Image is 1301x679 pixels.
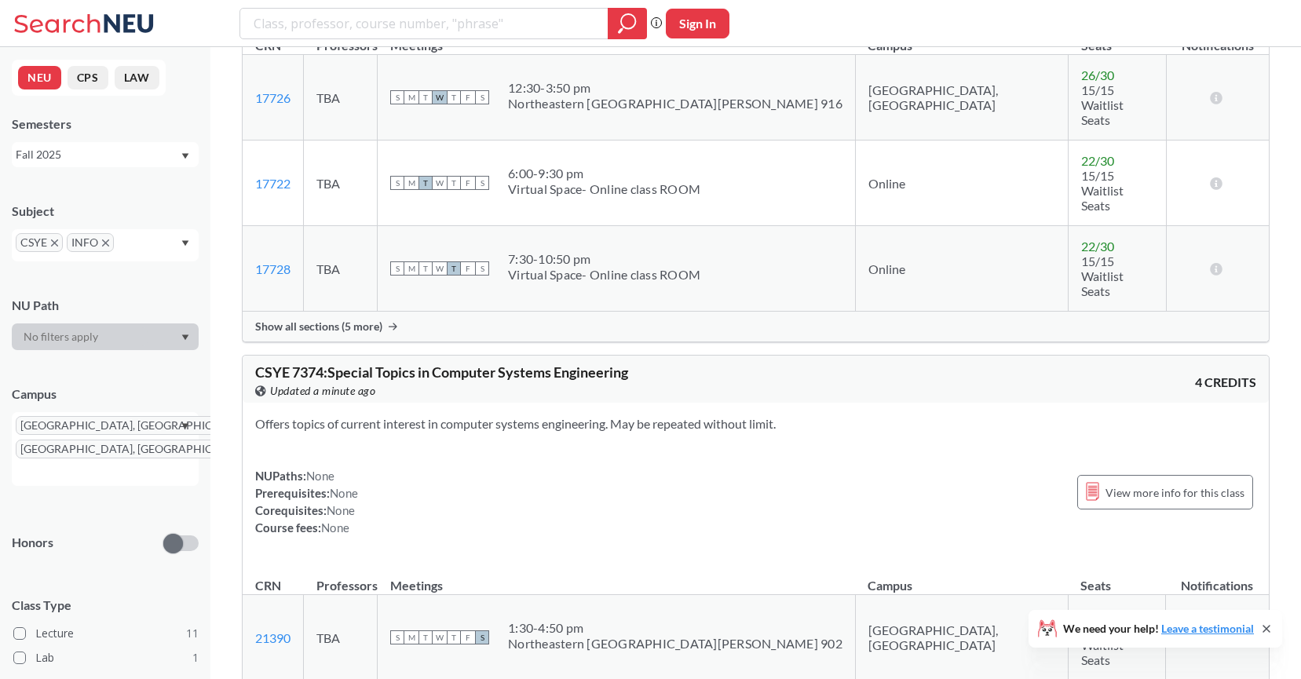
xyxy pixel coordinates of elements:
[418,90,433,104] span: T
[1105,483,1244,502] span: View more info for this class
[418,261,433,276] span: T
[252,10,597,37] input: Class, professor, course number, "phrase"
[12,534,53,552] p: Honors
[855,141,1068,226] td: Online
[181,240,189,246] svg: Dropdown arrow
[404,90,418,104] span: M
[12,203,199,220] div: Subject
[102,239,109,246] svg: X to remove pill
[18,66,61,89] button: NEU
[1161,622,1254,635] a: Leave a testimonial
[461,90,475,104] span: F
[321,520,349,535] span: None
[1081,608,1114,622] span: 27 / 30
[475,176,489,190] span: S
[1081,82,1124,127] span: 15/15 Waitlist Seats
[1166,561,1269,595] th: Notifications
[1081,168,1124,213] span: 15/15 Waitlist Seats
[1081,254,1124,298] span: 15/15 Waitlist Seats
[475,261,489,276] span: S
[192,649,199,666] span: 1
[378,561,856,595] th: Meetings
[666,9,729,38] button: Sign In
[181,423,189,429] svg: Dropdown arrow
[181,153,189,159] svg: Dropdown arrow
[390,176,404,190] span: S
[16,233,63,252] span: CSYEX to remove pill
[327,503,355,517] span: None
[508,636,842,652] div: Northeastern [GEOGRAPHIC_DATA][PERSON_NAME] 902
[447,261,461,276] span: T
[447,176,461,190] span: T
[390,630,404,644] span: S
[608,8,647,39] div: magnifying glass
[13,648,199,668] label: Lab
[255,467,358,536] div: NUPaths: Prerequisites: Corequisites: Course fees:
[304,141,378,226] td: TBA
[855,561,1068,595] th: Campus
[433,176,447,190] span: W
[12,385,199,403] div: Campus
[255,319,382,334] span: Show all sections (5 more)
[508,620,842,636] div: 1:30 - 4:50 pm
[618,13,637,35] svg: magnifying glass
[115,66,159,89] button: LAW
[447,90,461,104] span: T
[255,261,291,276] a: 17728
[304,561,378,595] th: Professors
[306,469,334,483] span: None
[12,412,199,486] div: [GEOGRAPHIC_DATA], [GEOGRAPHIC_DATA]X to remove pill[GEOGRAPHIC_DATA], [GEOGRAPHIC_DATA]X to remo...
[1081,239,1114,254] span: 22 / 30
[461,261,475,276] span: F
[255,90,291,105] a: 17726
[855,55,1068,141] td: [GEOGRAPHIC_DATA], [GEOGRAPHIC_DATA]
[12,297,199,314] div: NU Path
[255,176,291,191] a: 17722
[181,334,189,341] svg: Dropdown arrow
[404,630,418,644] span: M
[461,176,475,190] span: F
[475,90,489,104] span: S
[255,577,281,594] div: CRN
[12,115,199,133] div: Semesters
[304,226,378,312] td: TBA
[330,486,358,500] span: None
[243,312,1269,341] div: Show all sections (5 more)
[433,630,447,644] span: W
[13,623,199,644] label: Lecture
[16,146,180,163] div: Fall 2025
[508,96,842,111] div: Northeastern [GEOGRAPHIC_DATA][PERSON_NAME] 916
[418,630,433,644] span: T
[390,261,404,276] span: S
[51,239,58,246] svg: X to remove pill
[1081,68,1114,82] span: 26 / 30
[418,176,433,190] span: T
[255,415,1256,433] section: Offers topics of current interest in computer systems engineering. May be repeated without limit.
[508,251,700,267] div: 7:30 - 10:50 pm
[461,630,475,644] span: F
[1063,623,1254,634] span: We need your help!
[508,267,700,283] div: Virtual Space- Online class ROOM
[475,630,489,644] span: S
[390,90,404,104] span: S
[255,363,628,381] span: CSYE 7374 : Special Topics in Computer Systems Engineering
[304,55,378,141] td: TBA
[855,226,1068,312] td: Online
[1195,374,1256,391] span: 4 CREDITS
[12,323,199,350] div: Dropdown arrow
[433,90,447,104] span: W
[16,416,265,435] span: [GEOGRAPHIC_DATA], [GEOGRAPHIC_DATA]X to remove pill
[255,630,291,645] a: 21390
[186,625,199,642] span: 11
[508,80,842,96] div: 12:30 - 3:50 pm
[16,440,265,458] span: [GEOGRAPHIC_DATA], [GEOGRAPHIC_DATA]X to remove pill
[404,176,418,190] span: M
[12,597,199,614] span: Class Type
[68,66,108,89] button: CPS
[270,382,375,400] span: Updated a minute ago
[433,261,447,276] span: W
[447,630,461,644] span: T
[1068,561,1166,595] th: Seats
[12,142,199,167] div: Fall 2025Dropdown arrow
[67,233,114,252] span: INFOX to remove pill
